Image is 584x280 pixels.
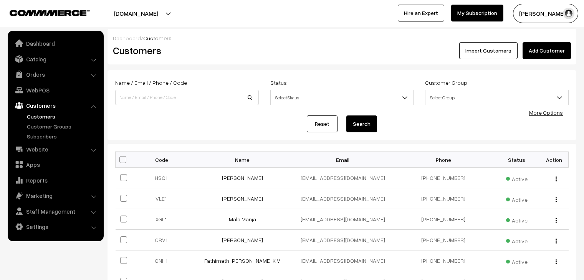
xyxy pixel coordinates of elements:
a: Hire an Expert [398,5,444,21]
td: [PHONE_NUMBER] [393,188,494,209]
label: Status [270,79,287,87]
a: My Subscription [451,5,503,21]
a: Customer Groups [25,122,101,130]
span: Active [506,194,528,204]
td: [PHONE_NUMBER] [393,168,494,188]
td: [PHONE_NUMBER] [393,250,494,271]
button: [PERSON_NAME]… [513,4,578,23]
td: [EMAIL_ADDRESS][DOMAIN_NAME] [293,209,393,230]
span: Active [506,256,528,266]
td: HSQ1 [135,168,192,188]
a: Orders [10,68,101,81]
td: [EMAIL_ADDRESS][DOMAIN_NAME] [293,188,393,209]
button: [DOMAIN_NAME] [87,4,185,23]
a: Reports [10,173,101,187]
a: More Options [529,109,563,116]
a: Subscribers [25,132,101,140]
a: Customers [10,99,101,112]
span: Customers [143,35,172,41]
td: [PHONE_NUMBER] [393,209,494,230]
th: Email [293,152,393,168]
a: Add Customer [523,42,571,59]
span: Active [506,214,528,224]
td: [PHONE_NUMBER] [393,230,494,250]
a: WebPOS [10,83,101,97]
span: Active [506,235,528,245]
img: Menu [556,197,557,202]
a: Staff Management [10,204,101,218]
a: Marketing [10,189,101,203]
th: Phone [393,152,494,168]
label: Name / Email / Phone / Code [115,79,187,87]
input: Name / Email / Phone / Code [115,90,259,105]
img: Menu [556,259,557,264]
a: Import Customers [459,42,518,59]
th: Action [540,152,569,168]
a: [PERSON_NAME] [222,237,263,243]
a: Customers [25,112,101,120]
div: / [113,34,571,42]
a: Reset [307,115,337,132]
a: Settings [10,220,101,234]
a: Dashboard [113,35,141,41]
td: QNH1 [135,250,192,271]
img: Menu [556,176,557,181]
a: Mala Manja [229,216,256,222]
td: [EMAIL_ADDRESS][DOMAIN_NAME] [293,168,393,188]
span: Select Status [270,90,414,105]
span: Active [506,173,528,183]
h2: Customers [113,44,336,56]
img: COMMMERCE [10,10,90,16]
a: [PERSON_NAME] [222,175,263,181]
span: Select Group [425,91,568,104]
img: user [563,8,574,19]
a: Website [10,142,101,156]
label: Customer Group [425,79,467,87]
img: Menu [556,239,557,244]
span: Select Group [425,90,569,105]
img: Menu [556,218,557,223]
a: Dashboard [10,36,101,50]
a: Apps [10,158,101,171]
td: VLE1 [135,188,192,209]
a: [PERSON_NAME] [222,195,263,202]
a: Fathimath [PERSON_NAME] K V [204,257,280,264]
a: COMMMERCE [10,8,77,17]
th: Code [135,152,192,168]
td: CRV1 [135,230,192,250]
td: XGL1 [135,209,192,230]
td: [EMAIL_ADDRESS][DOMAIN_NAME] [293,250,393,271]
th: Name [192,152,293,168]
td: [EMAIL_ADDRESS][DOMAIN_NAME] [293,230,393,250]
button: Search [346,115,377,132]
a: Catalog [10,52,101,66]
span: Select Status [271,91,414,104]
th: Status [494,152,540,168]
